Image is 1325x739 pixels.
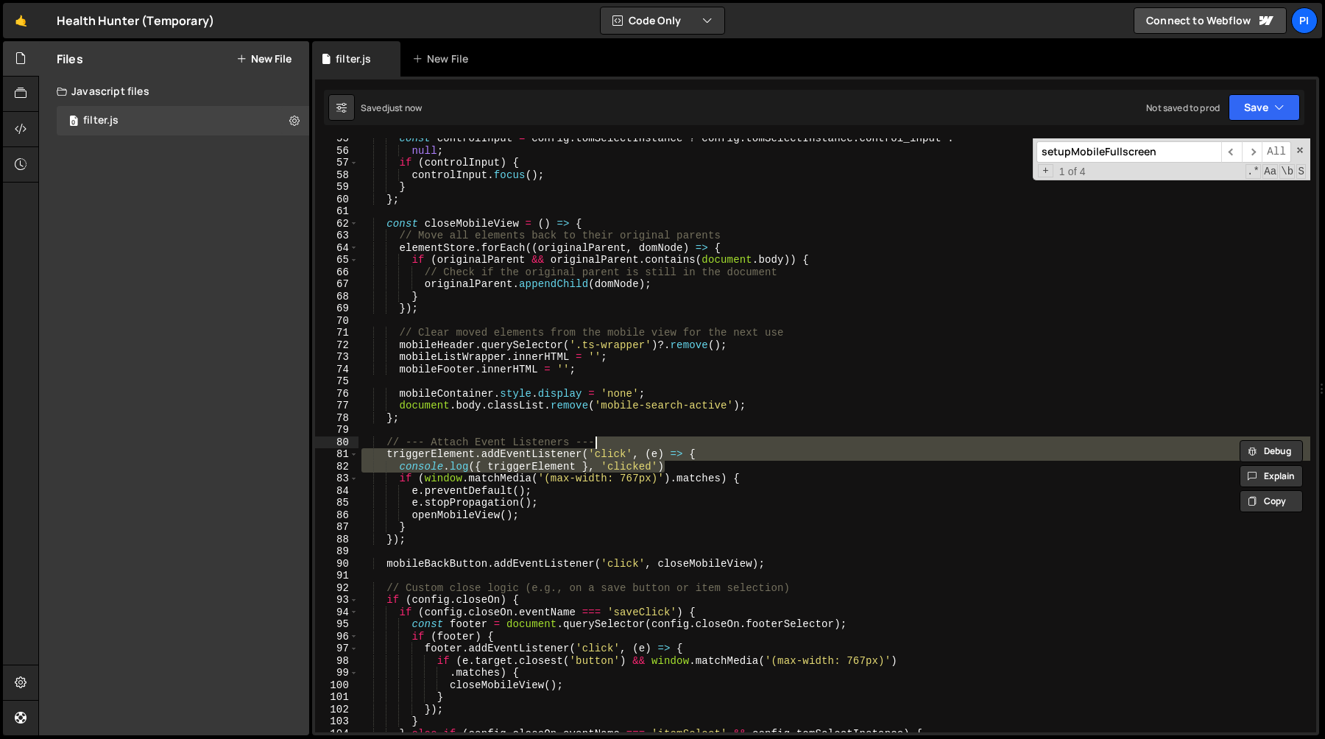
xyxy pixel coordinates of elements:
[315,534,358,546] div: 88
[315,424,358,436] div: 79
[315,205,358,218] div: 61
[1242,141,1262,163] span: ​
[315,558,358,570] div: 90
[315,473,358,485] div: 83
[315,545,358,558] div: 89
[57,12,214,29] div: Health Hunter (Temporary)
[315,618,358,631] div: 95
[315,327,358,339] div: 71
[315,375,358,388] div: 75
[601,7,724,34] button: Code Only
[315,497,358,509] div: 85
[1038,164,1053,178] span: Toggle Replace mode
[1240,465,1303,487] button: Explain
[315,254,358,266] div: 65
[315,667,358,679] div: 99
[315,157,358,169] div: 57
[315,145,358,158] div: 56
[1221,141,1242,163] span: ​
[315,461,358,473] div: 82
[315,400,358,412] div: 77
[1291,7,1318,34] a: Pi
[1053,166,1092,178] span: 1 of 4
[1262,141,1291,163] span: Alt-Enter
[1279,164,1295,179] span: Whole Word Search
[315,436,358,449] div: 80
[1240,490,1303,512] button: Copy
[315,643,358,655] div: 97
[412,52,474,66] div: New File
[315,631,358,643] div: 96
[1036,141,1221,163] input: Search for
[1229,94,1300,121] button: Save
[315,594,358,607] div: 93
[315,704,358,716] div: 102
[315,230,358,242] div: 63
[1240,440,1303,462] button: Debug
[57,51,83,67] h2: Files
[361,102,422,114] div: Saved
[315,351,358,364] div: 73
[315,679,358,692] div: 100
[39,77,309,106] div: Javascript files
[1296,164,1306,179] span: Search In Selection
[83,114,119,127] div: filter.js
[315,278,358,291] div: 67
[1146,102,1220,114] div: Not saved to prod
[315,509,358,522] div: 86
[387,102,422,114] div: just now
[315,521,358,534] div: 87
[336,52,371,66] div: filter.js
[315,303,358,315] div: 69
[315,291,358,303] div: 68
[315,364,358,376] div: 74
[315,315,358,328] div: 70
[315,242,358,255] div: 64
[315,388,358,400] div: 76
[315,655,358,668] div: 98
[57,106,309,135] div: 16494/44708.js
[315,607,358,619] div: 94
[315,570,358,582] div: 91
[315,169,358,182] div: 58
[1245,164,1261,179] span: RegExp Search
[315,266,358,279] div: 66
[3,3,39,38] a: 🤙
[315,412,358,425] div: 78
[315,448,358,461] div: 81
[315,691,358,704] div: 101
[315,715,358,728] div: 103
[315,485,358,498] div: 84
[1262,164,1278,179] span: CaseSensitive Search
[315,132,358,145] div: 55
[315,194,358,206] div: 60
[1134,7,1287,34] a: Connect to Webflow
[315,339,358,352] div: 72
[236,53,291,65] button: New File
[315,582,358,595] div: 92
[69,116,78,128] span: 0
[315,181,358,194] div: 59
[315,218,358,230] div: 62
